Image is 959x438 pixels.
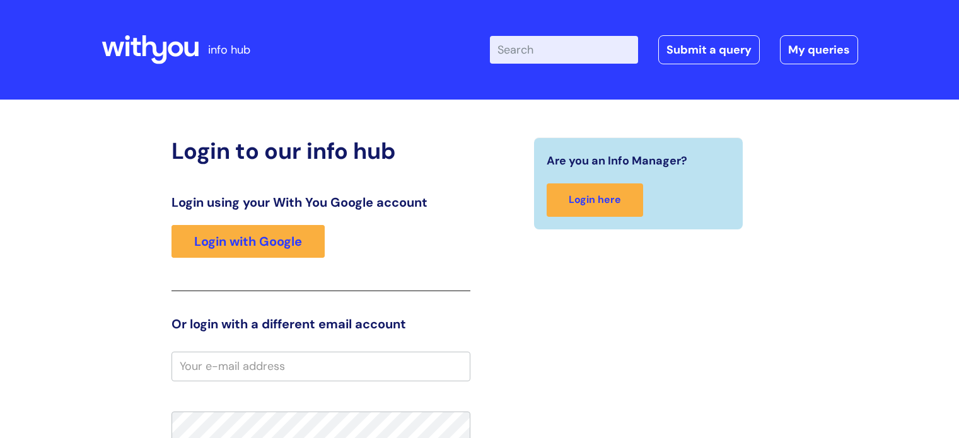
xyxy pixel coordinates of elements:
[171,137,470,164] h2: Login to our info hub
[171,352,470,381] input: Your e-mail address
[547,151,687,171] span: Are you an Info Manager?
[490,36,638,64] input: Search
[547,183,643,217] a: Login here
[171,225,325,258] a: Login with Google
[171,316,470,331] h3: Or login with a different email account
[171,195,470,210] h3: Login using your With You Google account
[780,35,858,64] a: My queries
[208,40,250,60] p: info hub
[658,35,760,64] a: Submit a query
